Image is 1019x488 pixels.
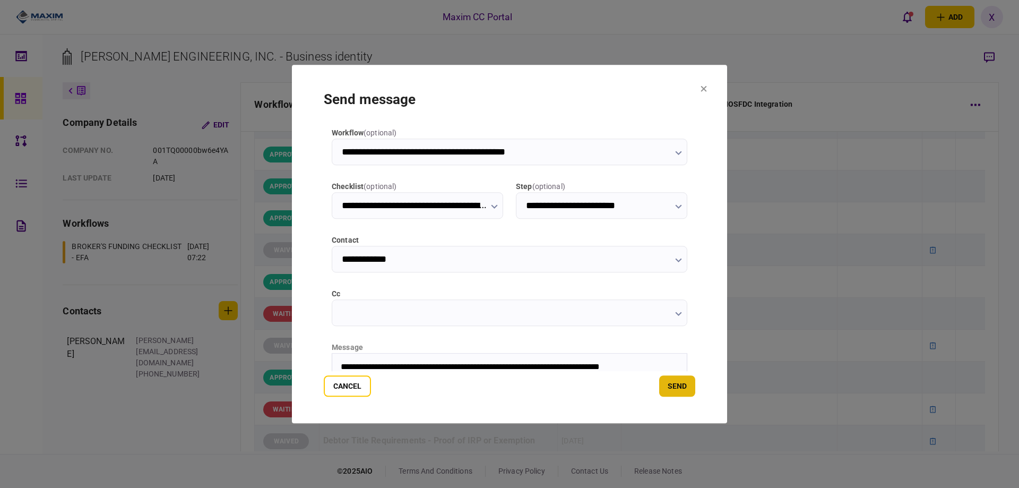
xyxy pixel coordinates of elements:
[332,181,503,192] label: checklist
[532,182,565,191] span: ( optional )
[659,375,695,397] button: send
[332,342,687,353] div: message
[516,192,687,219] input: step
[332,246,687,272] input: contact
[332,288,687,299] label: cc
[364,182,396,191] span: ( optional )
[332,139,687,165] input: workflow
[332,127,687,139] label: workflow
[516,181,687,192] label: step
[324,375,371,397] button: Cancel
[364,129,396,137] span: ( optional )
[332,235,687,246] label: contact
[324,91,695,107] h1: send message
[332,192,503,219] input: checklist
[332,354,687,460] iframe: Rich Text Area
[332,299,687,326] input: cc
